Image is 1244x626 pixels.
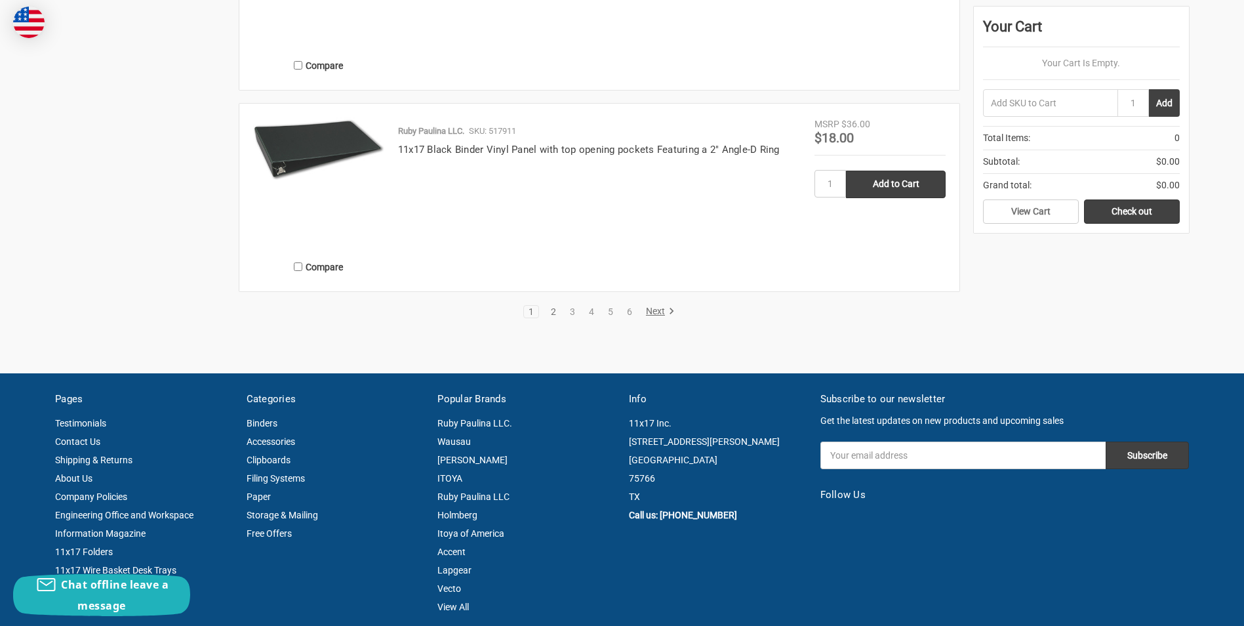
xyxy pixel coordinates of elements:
a: View Cart [983,199,1079,224]
p: SKU: 517911 [469,125,516,138]
span: 0 [1174,131,1180,145]
a: 11x17 Black Binder Vinyl Panel with top opening pockets Featuring a 2" Angle-D Ring [398,144,780,156]
a: Vecto [437,583,461,594]
a: Filing Systems [247,473,305,484]
a: 11x17 Wire Basket Desk Trays [55,565,176,575]
a: Ruby Paulina LLC [437,491,510,502]
span: Subtotal: [983,155,1020,169]
a: Storage & Mailing [247,510,318,520]
div: Your Cart [983,16,1180,47]
button: Chat offline leave a message [13,574,190,616]
a: Next [641,306,675,318]
a: Paper [247,491,271,502]
a: Holmberg [437,510,477,520]
span: Grand total: [983,178,1032,192]
address: 11x17 Inc. [STREET_ADDRESS][PERSON_NAME] [GEOGRAPHIC_DATA] 75766 TX [629,414,807,506]
a: 4 [584,307,599,316]
a: Free Offers [247,528,292,539]
a: Accent [437,547,466,557]
label: Compare [253,256,384,278]
iframe: Google Customer Reviews [1136,591,1244,626]
img: duty and tax information for United States [13,7,45,38]
p: Get the latest updates on new products and upcoming sales [820,414,1189,428]
a: Company Policies [55,491,127,502]
a: View All [437,602,469,612]
a: 2 [546,307,561,316]
a: Engineering Office and Workspace Information Magazine [55,510,193,539]
a: 11x17 Black Binder Vinyl Panel with top opening pockets Featuring a 2" Angle-D Ring [253,117,384,249]
input: Add to Cart [846,171,946,198]
div: MSRP [814,117,839,131]
input: Compare [294,61,302,70]
a: [PERSON_NAME] [437,455,508,465]
a: 11x17 Folders [55,547,113,557]
a: Ruby Paulina LLC. [437,418,512,428]
span: Chat offline leave a message [61,577,169,613]
a: Call us: [PHONE_NUMBER] [629,510,737,520]
a: About Us [55,473,92,484]
input: Add SKU to Cart [983,89,1117,117]
h5: Popular Brands [437,392,615,407]
h5: Subscribe to our newsletter [820,392,1189,407]
h5: Follow Us [820,488,1189,503]
input: Compare [294,262,302,271]
span: Total Items: [983,131,1030,145]
p: Ruby Paulina LLC. [398,125,464,138]
a: 5 [603,307,618,316]
a: Accessories [247,436,295,447]
a: 6 [622,307,637,316]
a: Contact Us [55,436,100,447]
a: 1 [524,307,538,316]
span: $36.00 [841,119,870,129]
span: $0.00 [1156,155,1180,169]
a: Check out [1084,199,1180,224]
a: Clipboards [247,455,291,465]
label: Compare [253,54,384,76]
a: Wausau [437,436,471,447]
img: 11x17 Black Binder Vinyl Panel with top opening pockets Featuring a 2" Angle-D Ring [253,117,384,182]
a: Lapgear [437,565,472,575]
h5: Pages [55,392,233,407]
a: Itoya of America [437,528,504,539]
a: Testimonials [55,418,106,428]
a: Binders [247,418,277,428]
span: $0.00 [1156,178,1180,192]
h5: Categories [247,392,424,407]
a: ITOYA [437,473,462,484]
span: $18.00 [814,130,854,146]
input: Your email address [820,442,1106,469]
input: Subscribe [1106,442,1189,469]
a: Shipping & Returns [55,455,132,465]
button: Add [1149,89,1180,117]
a: 3 [565,307,580,316]
h5: Info [629,392,807,407]
p: Your Cart Is Empty. [983,56,1180,70]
